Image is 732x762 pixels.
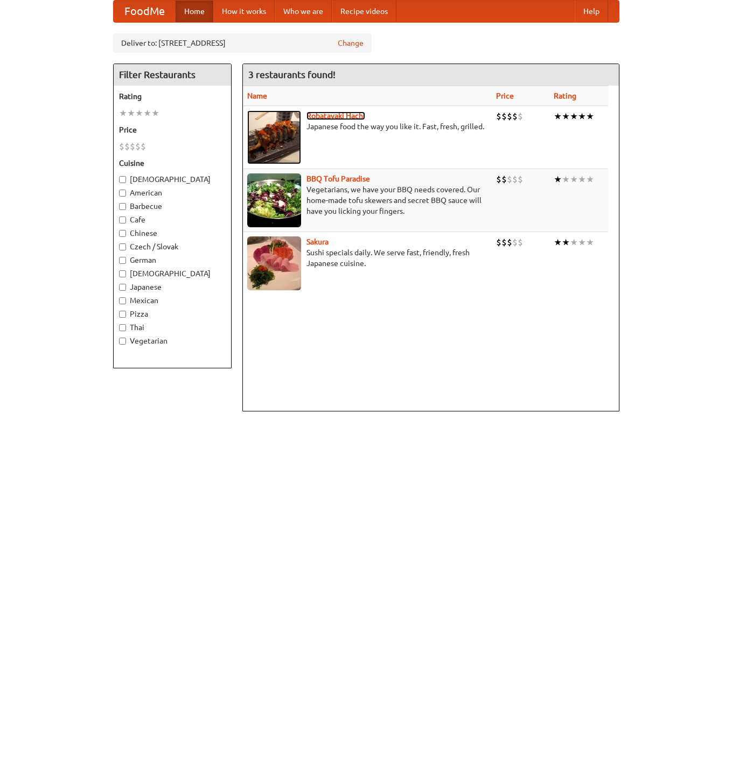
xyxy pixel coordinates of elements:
[507,236,512,248] li: $
[562,236,570,248] li: ★
[143,107,151,119] li: ★
[332,1,396,22] a: Recipe videos
[119,257,126,264] input: German
[141,141,146,152] li: $
[119,241,226,252] label: Czech / Slovak
[213,1,275,22] a: How it works
[586,173,594,185] li: ★
[247,184,487,216] p: Vegetarians, we have your BBQ needs covered. Our home-made tofu skewers and secret BBQ sauce will...
[119,214,226,225] label: Cafe
[586,236,594,248] li: ★
[176,1,213,22] a: Home
[512,110,518,122] li: $
[113,33,372,53] div: Deliver to: [STREET_ADDRESS]
[130,141,135,152] li: $
[507,173,512,185] li: $
[119,176,126,183] input: [DEMOGRAPHIC_DATA]
[518,236,523,248] li: $
[501,110,507,122] li: $
[306,174,370,183] a: BBQ Tofu Paradise
[119,203,126,210] input: Barbecue
[501,173,507,185] li: $
[124,141,130,152] li: $
[586,110,594,122] li: ★
[275,1,332,22] a: Who we are
[119,297,126,304] input: Mexican
[306,237,329,246] a: Sakura
[512,173,518,185] li: $
[119,335,226,346] label: Vegetarian
[119,255,226,265] label: German
[119,270,126,277] input: [DEMOGRAPHIC_DATA]
[119,295,226,306] label: Mexican
[512,236,518,248] li: $
[507,110,512,122] li: $
[496,173,501,185] li: $
[518,173,523,185] li: $
[578,110,586,122] li: ★
[119,324,126,331] input: Thai
[247,173,301,227] img: tofuparadise.jpg
[119,187,226,198] label: American
[135,141,141,152] li: $
[119,201,226,212] label: Barbecue
[578,236,586,248] li: ★
[575,1,608,22] a: Help
[127,107,135,119] li: ★
[247,247,487,269] p: Sushi specials daily. We serve fast, friendly, fresh Japanese cuisine.
[247,236,301,290] img: sakura.jpg
[119,91,226,102] h5: Rating
[135,107,143,119] li: ★
[119,190,126,197] input: American
[247,92,267,100] a: Name
[119,322,226,333] label: Thai
[119,243,126,250] input: Czech / Slovak
[119,228,226,239] label: Chinese
[119,309,226,319] label: Pizza
[119,107,127,119] li: ★
[562,110,570,122] li: ★
[338,38,364,48] a: Change
[119,230,126,237] input: Chinese
[119,141,124,152] li: $
[119,268,226,279] label: [DEMOGRAPHIC_DATA]
[496,236,501,248] li: $
[119,284,126,291] input: Japanese
[119,174,226,185] label: [DEMOGRAPHIC_DATA]
[114,1,176,22] a: FoodMe
[554,173,562,185] li: ★
[578,173,586,185] li: ★
[114,64,231,86] h4: Filter Restaurants
[496,110,501,122] li: $
[554,236,562,248] li: ★
[570,173,578,185] li: ★
[501,236,507,248] li: $
[119,338,126,345] input: Vegetarian
[570,110,578,122] li: ★
[248,69,336,80] ng-pluralize: 3 restaurants found!
[119,311,126,318] input: Pizza
[119,216,126,223] input: Cafe
[554,92,576,100] a: Rating
[247,110,301,164] img: robatayaki.jpg
[247,121,487,132] p: Japanese food the way you like it. Fast, fresh, grilled.
[554,110,562,122] li: ★
[119,158,226,169] h5: Cuisine
[306,111,365,120] a: Robatayaki Hachi
[562,173,570,185] li: ★
[151,107,159,119] li: ★
[570,236,578,248] li: ★
[119,124,226,135] h5: Price
[518,110,523,122] li: $
[496,92,514,100] a: Price
[119,282,226,292] label: Japanese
